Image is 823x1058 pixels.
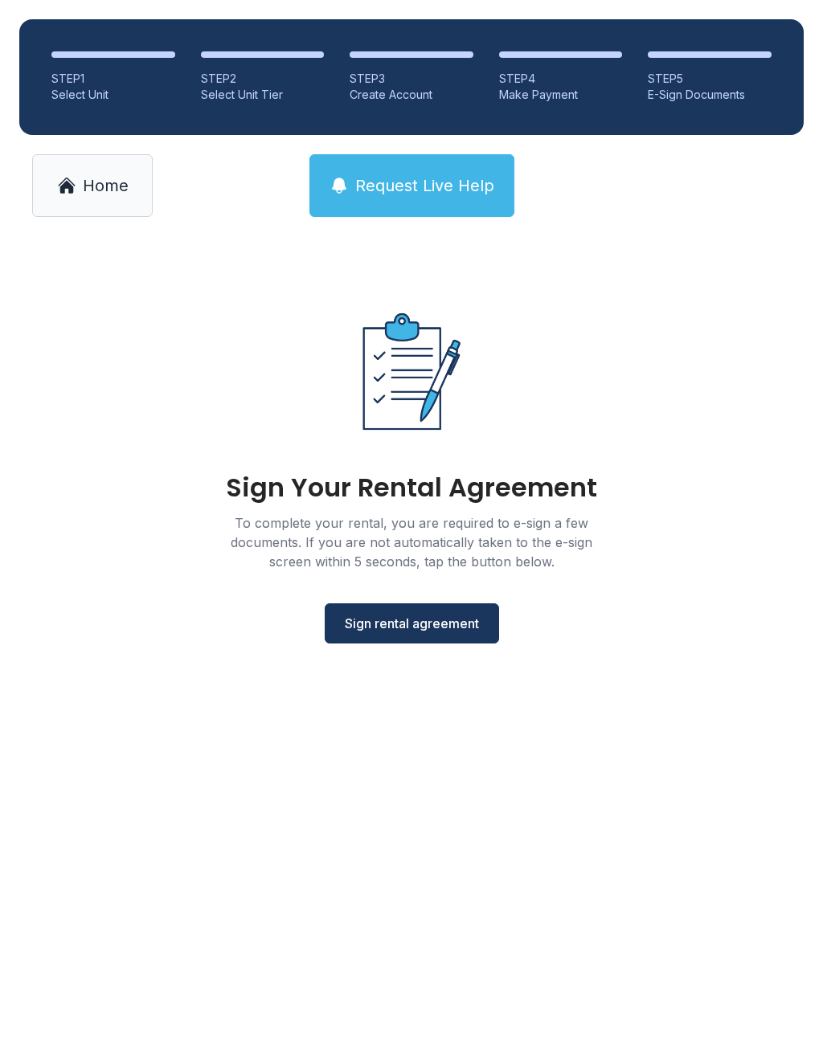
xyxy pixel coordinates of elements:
span: Sign rental agreement [345,614,479,633]
div: Sign Your Rental Agreement [226,475,597,500]
div: Select Unit [51,87,175,103]
img: Rental agreement document illustration [328,288,495,455]
div: STEP 1 [51,71,175,87]
span: Home [83,174,129,197]
div: STEP 2 [201,71,325,87]
div: STEP 4 [499,71,623,87]
div: Make Payment [499,87,623,103]
div: Select Unit Tier [201,87,325,103]
div: STEP 3 [350,71,473,87]
div: STEP 5 [648,71,772,87]
span: Request Live Help [355,174,494,197]
div: Create Account [350,87,473,103]
div: E-Sign Documents [648,87,772,103]
div: To complete your rental, you are required to e-sign a few documents. If you are not automatically... [211,513,612,571]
